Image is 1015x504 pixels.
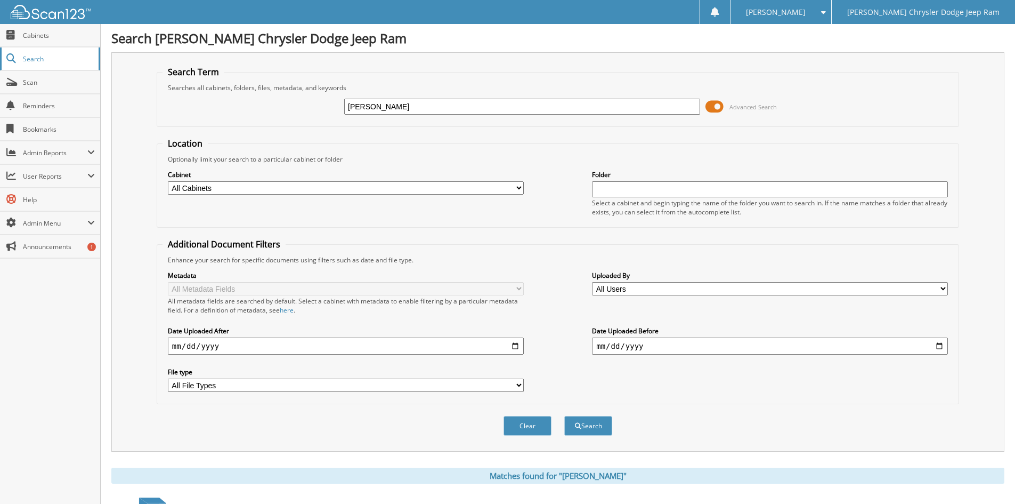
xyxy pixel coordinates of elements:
div: Select a cabinet and begin typing the name of the folder you want to search in. If the name match... [592,198,948,217]
input: start [168,338,524,355]
a: here [280,306,294,315]
label: Folder [592,170,948,179]
span: Cabinets [23,31,95,40]
legend: Search Term [163,66,224,78]
label: Metadata [168,271,524,280]
h1: Search [PERSON_NAME] Chrysler Dodge Jeep Ram [111,29,1004,47]
button: Search [564,416,612,436]
span: Admin Reports [23,148,87,157]
button: Clear [504,416,551,436]
div: 1 [87,243,96,251]
legend: Location [163,138,208,149]
div: Matches found for "[PERSON_NAME]" [111,468,1004,484]
span: Bookmarks [23,125,95,134]
span: Reminders [23,101,95,110]
iframe: Chat Widget [962,453,1015,504]
div: Optionally limit your search to a particular cabinet or folder [163,155,953,164]
span: Help [23,195,95,204]
span: Admin Menu [23,219,87,228]
label: Date Uploaded After [168,326,524,335]
div: Enhance your search for specific documents using filters such as date and file type. [163,255,953,265]
label: File type [168,367,524,377]
label: Uploaded By [592,271,948,280]
span: Scan [23,78,95,87]
span: Announcements [23,242,95,251]
span: User Reports [23,172,87,181]
div: All metadata fields are searched by default. Select a cabinet with metadata to enable filtering b... [168,297,524,315]
span: Search [23,54,93,63]
legend: Additional Document Filters [163,238,286,250]
span: [PERSON_NAME] Chrysler Dodge Jeep Ram [847,9,1000,15]
label: Date Uploaded Before [592,326,948,335]
span: [PERSON_NAME] [746,9,806,15]
img: scan123-logo-white.svg [11,5,91,19]
label: Cabinet [168,170,524,179]
input: end [592,338,948,355]
span: Advanced Search [729,103,777,111]
div: Searches all cabinets, folders, files, metadata, and keywords [163,83,953,92]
